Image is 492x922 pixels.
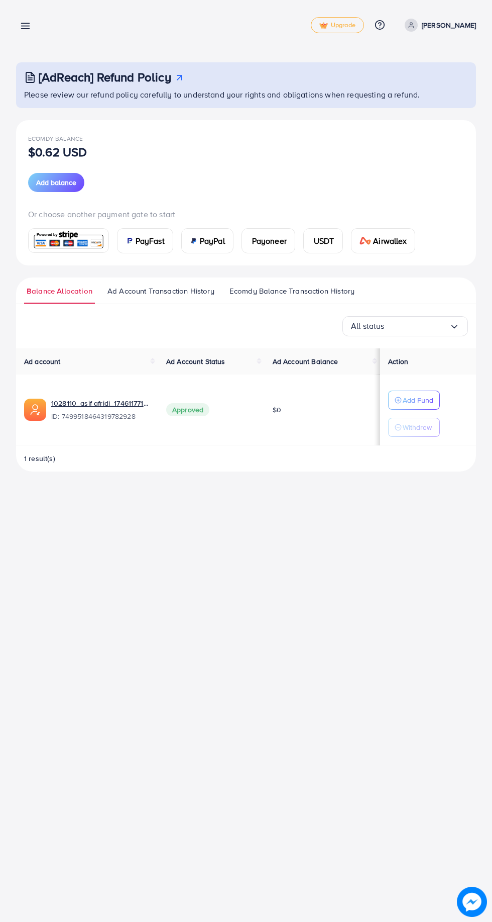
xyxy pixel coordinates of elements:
[24,399,46,421] img: ic-ads-acc.e4c84228.svg
[136,235,165,247] span: PayFast
[460,890,484,914] img: image
[311,228,359,253] a: cardUSDT
[200,235,225,247] span: PayPal
[126,237,134,245] img: card
[241,228,303,253] a: cardPayoneer
[32,230,105,251] img: card
[367,228,431,253] a: cardAirwallex
[385,318,449,334] input: Search for option
[28,173,84,192] button: Add balance
[166,403,209,416] span: Approved
[28,146,87,158] p: $0.62 USD
[273,405,281,415] span: $0
[190,237,198,245] img: card
[388,356,408,366] span: Action
[51,398,150,421] div: <span class='underline'>1028110_asif afridi_1746117718273</span></br>7499518464319782928
[117,228,173,253] a: cardPayFast
[389,235,422,247] span: Airwallex
[388,418,440,437] button: Withdraw
[320,237,328,245] img: card
[28,134,83,143] span: Ecomdy Balance
[319,22,328,29] img: tick
[51,398,150,408] a: 1028110_asif afridi_1746117718273
[181,228,233,253] a: cardPayPal
[319,22,355,29] span: Upgrade
[330,235,350,247] span: USDT
[107,286,214,297] span: Ad Account Transaction History
[24,88,470,101] p: Please review our refund policy carefully to understand your rights and obligations when requesti...
[36,177,76,188] span: Add balance
[27,286,92,297] span: Balance Allocation
[24,453,55,464] span: 1 result(s)
[166,356,225,366] span: Ad Account Status
[250,237,258,245] img: card
[28,208,464,220] p: Or choose another payment gate to start
[376,237,388,245] img: card
[28,228,109,253] a: card
[403,421,432,433] p: Withdraw
[229,286,354,297] span: Ecomdy Balance Transaction History
[403,394,433,406] p: Add Fund
[51,411,150,421] span: ID: 7499518464319782928
[311,17,364,33] a: tickUpgrade
[260,235,295,247] span: Payoneer
[273,356,338,366] span: Ad Account Balance
[388,391,440,410] button: Add Fund
[24,356,61,366] span: Ad account
[401,19,476,32] a: [PERSON_NAME]
[342,316,468,336] div: Search for option
[351,318,385,334] span: All status
[39,70,171,84] h3: [AdReach] Refund Policy
[422,19,476,31] p: [PERSON_NAME]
